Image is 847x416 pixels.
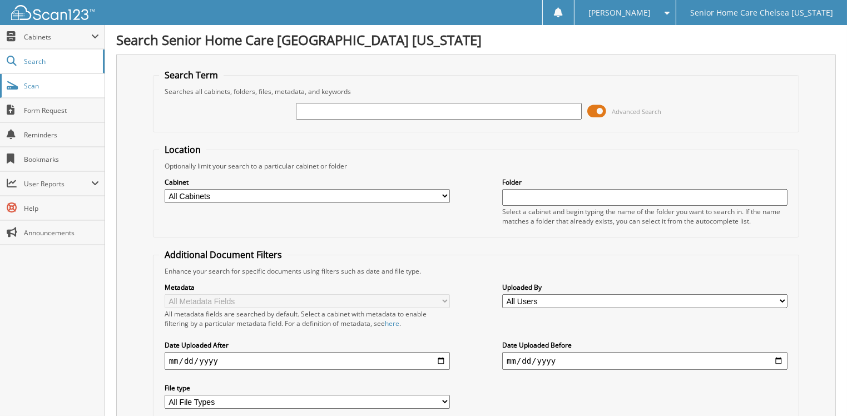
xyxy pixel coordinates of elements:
div: All metadata fields are searched by default. Select a cabinet with metadata to enable filtering b... [165,309,450,328]
span: Advanced Search [612,107,662,116]
span: User Reports [24,179,91,189]
a: here [385,319,399,328]
label: Date Uploaded Before [502,340,787,350]
div: Enhance your search for specific documents using filters such as date and file type. [159,266,794,276]
label: Uploaded By [502,283,787,292]
label: File type [165,383,450,393]
span: Help [24,204,99,213]
span: Senior Home Care Chelsea [US_STATE] [690,9,833,16]
legend: Location [159,143,206,156]
legend: Additional Document Filters [159,249,288,261]
legend: Search Term [159,69,224,81]
div: Select a cabinet and begin typing the name of the folder you want to search in. If the name match... [502,207,787,226]
div: Optionally limit your search to a particular cabinet or folder [159,161,794,171]
div: Searches all cabinets, folders, files, metadata, and keywords [159,87,794,96]
span: Form Request [24,106,99,115]
label: Date Uploaded After [165,340,450,350]
img: scan123-logo-white.svg [11,5,95,20]
label: Folder [502,177,787,187]
span: Reminders [24,130,99,140]
span: Announcements [24,228,99,237]
span: Bookmarks [24,155,99,164]
input: start [165,352,450,370]
span: [PERSON_NAME] [588,9,651,16]
label: Metadata [165,283,450,292]
span: Search [24,57,97,66]
h1: Search Senior Home Care [GEOGRAPHIC_DATA] [US_STATE] [116,31,836,49]
iframe: Chat Widget [791,363,847,416]
span: Cabinets [24,32,91,42]
input: end [502,352,787,370]
span: Scan [24,81,99,91]
label: Cabinet [165,177,450,187]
